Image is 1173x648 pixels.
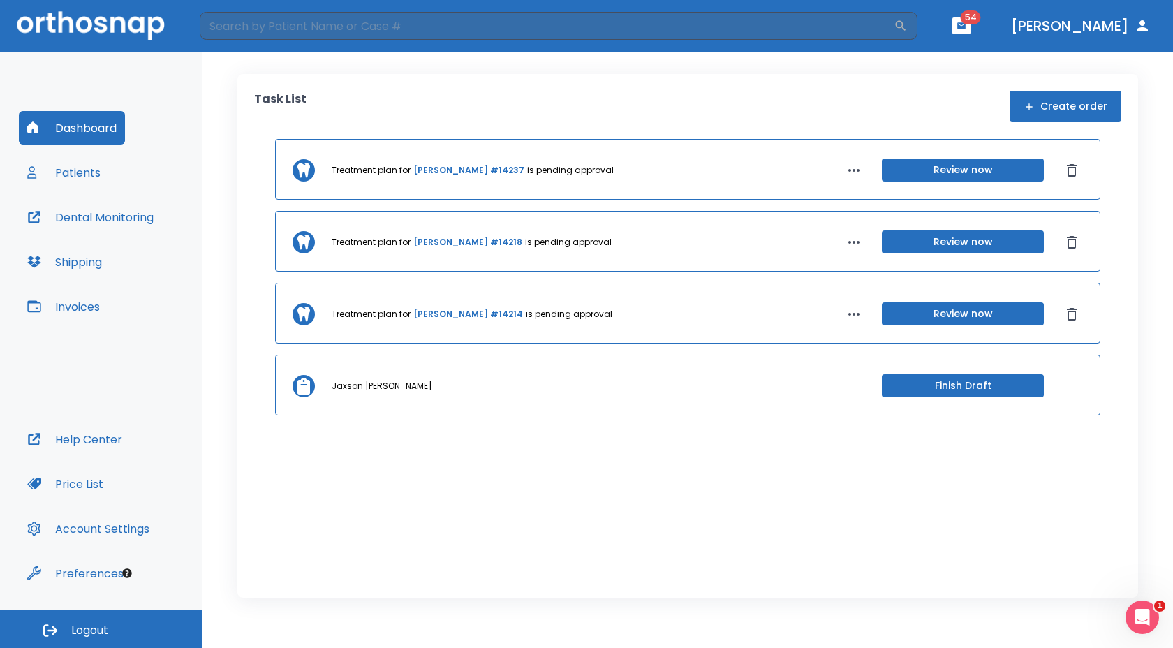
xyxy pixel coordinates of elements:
p: Task List [254,91,307,122]
button: Review now [882,302,1044,325]
button: Preferences [19,557,132,590]
button: Create order [1010,91,1121,122]
button: Help Center [19,422,131,456]
button: Review now [882,159,1044,182]
button: Dashboard [19,111,125,145]
button: Price List [19,467,112,501]
p: Jaxson [PERSON_NAME] [332,380,432,392]
button: Finish Draft [882,374,1044,397]
button: Patients [19,156,109,189]
p: is pending approval [525,236,612,249]
span: Logout [71,623,108,638]
button: Dismiss [1061,231,1083,253]
p: Treatment plan for [332,164,411,177]
p: Treatment plan for [332,308,411,321]
button: Dismiss [1061,159,1083,182]
button: Invoices [19,290,108,323]
p: is pending approval [526,308,612,321]
input: Search by Patient Name or Case # [200,12,894,40]
button: Shipping [19,245,110,279]
button: Account Settings [19,512,158,545]
img: Orthosnap [17,11,165,40]
p: Treatment plan for [332,236,411,249]
p: is pending approval [527,164,614,177]
a: [PERSON_NAME] #14214 [413,308,523,321]
div: Tooltip anchor [121,567,133,580]
iframe: Intercom live chat [1126,601,1159,634]
button: Review now [882,230,1044,253]
button: Dismiss [1061,303,1083,325]
span: 54 [961,10,981,24]
button: [PERSON_NAME] [1005,13,1156,38]
a: [PERSON_NAME] #14237 [413,164,524,177]
button: Dental Monitoring [19,200,162,234]
a: [PERSON_NAME] #14218 [413,236,522,249]
span: 1 [1154,601,1165,612]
